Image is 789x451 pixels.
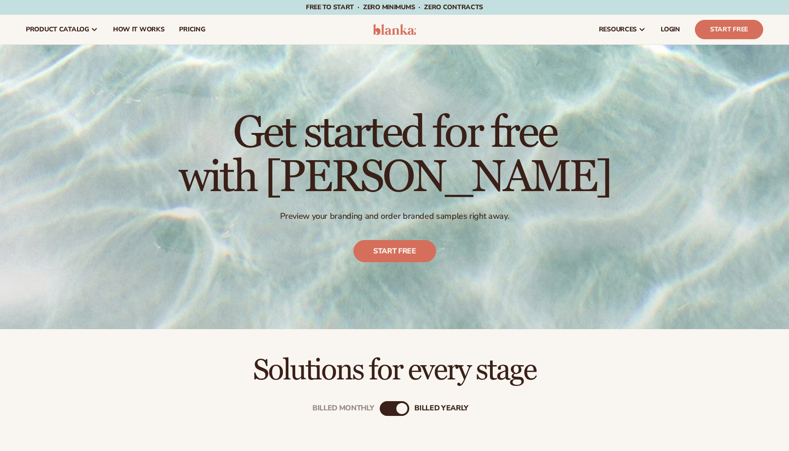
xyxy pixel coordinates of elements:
span: How It Works [113,26,165,33]
a: Start free [353,241,436,263]
h1: Get started for free with [PERSON_NAME] [179,111,611,200]
div: Billed Monthly [312,404,374,413]
p: Preview your branding and order branded samples right away. [179,211,611,222]
a: resources [592,15,653,44]
a: product catalog [18,15,106,44]
a: How It Works [106,15,172,44]
div: billed Yearly [414,404,468,413]
img: logo [373,24,417,35]
span: pricing [179,26,205,33]
a: LOGIN [653,15,687,44]
span: Free to start · ZERO minimums · ZERO contracts [306,3,483,12]
span: product catalog [26,26,89,33]
a: pricing [172,15,212,44]
span: LOGIN [661,26,680,33]
span: resources [599,26,637,33]
h2: Solutions for every stage [26,355,763,386]
a: Start Free [695,20,763,39]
